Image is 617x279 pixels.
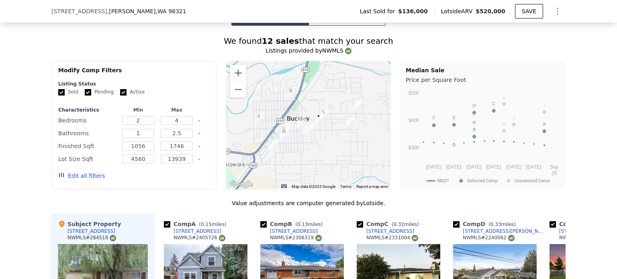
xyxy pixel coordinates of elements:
img: Google [228,179,255,189]
span: ( miles) [196,222,229,227]
span: 0.32 [393,222,404,227]
input: Sold [58,89,65,96]
strong: 12 sales [262,36,299,46]
text: [DATE] [426,164,441,170]
div: [STREET_ADDRESS][PERSON_NAME] [463,228,546,234]
text: Unselected Comp [515,178,550,183]
text: Sep [550,164,559,170]
div: We found that match your search [51,35,566,47]
img: NWMLS Logo [508,235,515,241]
a: Terms (opens in new tab) [340,184,351,189]
div: 235 S B St [302,121,311,135]
button: Clear [198,145,201,148]
img: NWMLS Logo [110,235,116,241]
text: $400 [409,118,419,123]
div: 202 Whitmore Way [353,98,362,112]
a: [STREET_ADDRESS] [260,228,318,234]
div: NWMLS # 284518 [67,234,116,241]
text: Selected Comp [467,178,498,183]
button: Clear [198,119,201,122]
a: [STREET_ADDRESS] [164,228,221,234]
text: I [543,102,545,107]
span: ( miles) [388,222,422,227]
div: 385 S Division St [269,138,278,152]
div: A chart. [406,86,560,186]
text: B [473,127,476,132]
span: Map data ©2025 Google [292,184,335,189]
div: 153 S D St [314,112,323,126]
div: Finished Sqft [58,141,117,152]
img: NWMLS Logo [219,235,225,241]
div: Bathrooms [58,128,117,139]
text: C [492,101,495,106]
div: Listings provided by NWMLS [51,47,566,55]
div: 187 S A St [297,115,306,129]
text: L [453,136,455,141]
input: Active [120,89,127,96]
div: Price per Square Foot [406,74,560,86]
button: Zoom out [230,81,246,98]
button: Edit all filters [58,172,105,180]
div: Comp D [453,220,519,228]
img: NWMLS Logo [412,235,418,241]
span: ( miles) [292,222,326,227]
span: Last Sold for [360,7,398,15]
span: $136,000 [398,7,428,15]
div: Modify Comp Filters [58,66,210,81]
span: 0.33 [490,222,501,227]
div: Characteristics [58,107,117,113]
div: Bedrooms [58,115,117,126]
div: NWMLS # 2295062 [559,234,611,241]
div: Subject Property [58,220,121,228]
a: [STREET_ADDRESS][PERSON_NAME] [453,228,546,234]
text: [DATE] [486,164,501,170]
div: 275 S Perkins St [280,128,288,141]
div: Median Sale [406,66,560,74]
text: [DATE] [506,164,521,170]
text: J [513,115,515,120]
input: Pending [85,89,91,96]
div: NWMLS # 2240062 [463,234,515,241]
div: Listing Status [58,81,210,87]
div: 1281 Main St [319,108,328,122]
span: 0.13 [297,222,308,227]
a: [STREET_ADDRESS] [357,228,414,234]
text: D [473,103,476,108]
div: Value adjustments are computer generated by Lotside . [51,199,566,207]
div: Comp A [164,220,229,228]
div: Min [121,107,156,113]
button: SAVE [515,4,543,18]
text: [DATE] [446,164,462,170]
text: F [433,116,435,120]
div: 259 S Perkins St [280,125,288,139]
span: [STREET_ADDRESS] [51,7,107,15]
div: Max [159,107,194,113]
div: Lot Size Sqft [58,153,117,165]
text: H [503,121,506,126]
img: NWMLS Logo [315,235,322,241]
div: [STREET_ADDRESS] [174,228,221,234]
span: Lotside ARV [441,7,476,15]
span: $520,000 [476,8,505,14]
div: NWMLS # 2306319 [270,234,322,241]
div: 220 S Perkins St [282,121,291,135]
div: Comp C [357,220,422,228]
text: [DATE] [526,164,541,170]
text: K [473,113,476,118]
div: 720 Park Ave [286,87,295,100]
button: Clear [198,158,201,161]
text: [DATE] [466,164,482,170]
a: Report a map error [356,184,388,189]
text: A [543,122,546,126]
button: Show Options [550,3,566,19]
div: [STREET_ADDRESS] [366,228,414,234]
div: Comp B [260,220,326,228]
span: 0.15 [201,222,212,227]
div: NWMLS # 2331004 [366,234,418,241]
div: [STREET_ADDRESS] [67,228,115,234]
text: $300 [409,145,419,151]
button: Clear [198,132,201,135]
div: [STREET_ADDRESS] [270,228,318,234]
div: NWMLS # 2405726 [174,234,225,241]
span: ( miles) [485,222,519,227]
